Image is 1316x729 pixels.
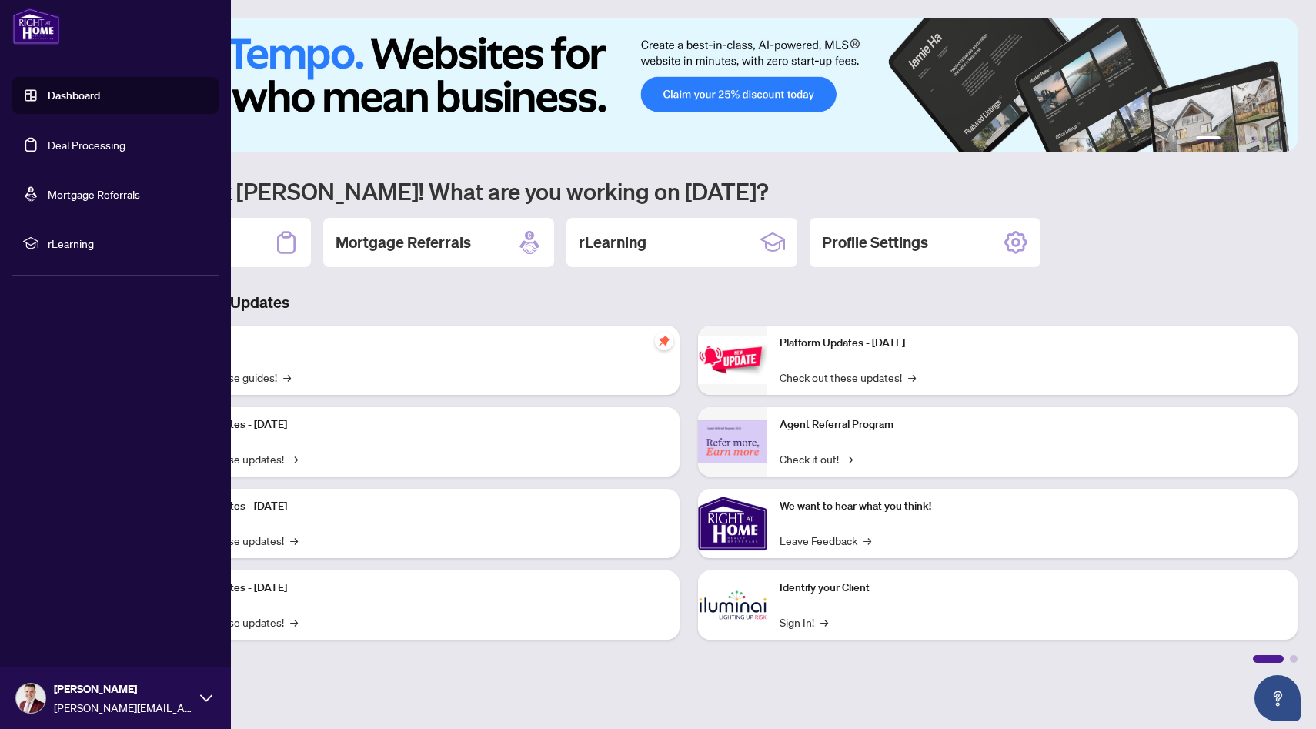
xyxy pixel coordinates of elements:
[290,450,298,467] span: →
[162,580,667,597] p: Platform Updates - [DATE]
[1264,136,1270,142] button: 5
[80,176,1298,206] h1: Welcome back [PERSON_NAME]! What are you working on [DATE]?
[162,335,667,352] p: Self-Help
[1254,675,1301,721] button: Open asap
[780,416,1285,433] p: Agent Referral Program
[48,187,140,201] a: Mortgage Referrals
[863,532,871,549] span: →
[698,570,767,640] img: Identify your Client
[80,18,1298,152] img: Slide 0
[780,614,828,630] a: Sign In!→
[780,580,1285,597] p: Identify your Client
[655,332,673,350] span: pushpin
[48,235,208,252] span: rLearning
[820,614,828,630] span: →
[698,420,767,463] img: Agent Referral Program
[1276,136,1282,142] button: 6
[290,614,298,630] span: →
[54,681,192,697] span: [PERSON_NAME]
[579,232,646,253] h2: rLearning
[780,369,916,386] a: Check out these updates!→
[162,416,667,433] p: Platform Updates - [DATE]
[1196,136,1221,142] button: 1
[54,699,192,716] span: [PERSON_NAME][EMAIL_ADDRESS][DOMAIN_NAME]
[1251,136,1258,142] button: 4
[908,369,916,386] span: →
[48,138,125,152] a: Deal Processing
[80,292,1298,313] h3: Brokerage & Industry Updates
[780,335,1285,352] p: Platform Updates - [DATE]
[1227,136,1233,142] button: 2
[12,8,60,45] img: logo
[1239,136,1245,142] button: 3
[290,532,298,549] span: →
[16,684,45,713] img: Profile Icon
[162,498,667,515] p: Platform Updates - [DATE]
[780,450,853,467] a: Check it out!→
[283,369,291,386] span: →
[48,89,100,102] a: Dashboard
[698,489,767,558] img: We want to hear what you think!
[698,336,767,384] img: Platform Updates - June 23, 2025
[822,232,928,253] h2: Profile Settings
[336,232,471,253] h2: Mortgage Referrals
[780,498,1285,515] p: We want to hear what you think!
[780,532,871,549] a: Leave Feedback→
[845,450,853,467] span: →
